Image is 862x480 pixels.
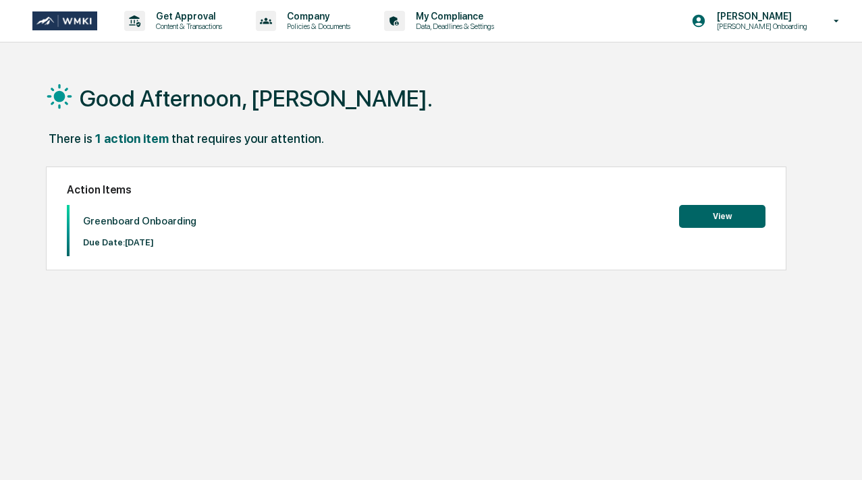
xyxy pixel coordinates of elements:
button: View [679,205,765,228]
p: [PERSON_NAME] Onboarding [706,22,814,31]
p: Data, Deadlines & Settings [405,22,501,31]
p: Policies & Documents [276,22,357,31]
p: Company [276,11,357,22]
p: Content & Transactions [145,22,229,31]
p: [PERSON_NAME] [706,11,814,22]
div: 1 action item [95,131,169,146]
img: logo [32,11,97,31]
p: Due Date: [DATE] [83,237,196,247]
h2: Action Items [67,183,765,196]
p: Greenboard Onboarding [83,215,196,227]
p: Get Approval [145,11,229,22]
a: View [679,209,765,222]
div: that requires your attention. [171,131,324,146]
div: There is [49,131,92,146]
p: My Compliance [405,11,501,22]
h1: Good Afternoon, [PERSON_NAME]. [80,85,433,112]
